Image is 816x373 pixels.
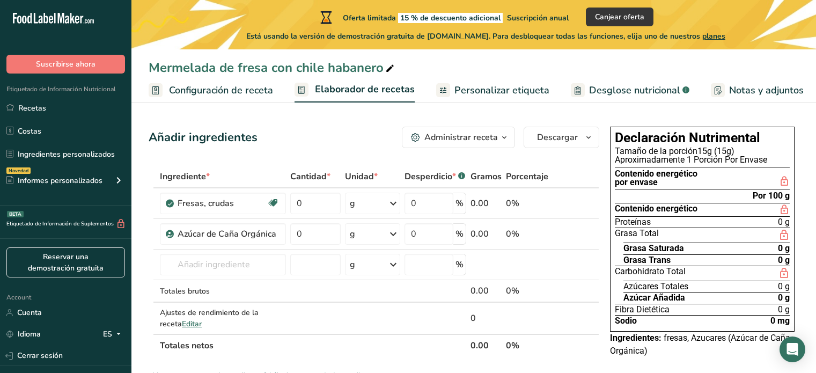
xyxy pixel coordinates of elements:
th: 0.00 [468,334,504,356]
span: Descargar [537,131,578,144]
span: 0 g [778,244,790,253]
span: Contenido energético [615,204,697,215]
span: Personalizar etiqueta [454,83,549,98]
span: 0 g [778,218,790,226]
span: Está usando la versión de demostración gratuita de [DOMAIN_NAME]. Para desbloquear todas las func... [246,31,725,42]
span: Suscripción anual [507,13,569,23]
div: Contenido energético por envase [615,170,697,187]
span: Configuración de receta [169,83,273,98]
span: 0 mg [770,317,790,325]
div: Añadir ingredientes [149,129,258,147]
button: Administrar receta [402,127,515,148]
span: fresas, Azucares (Azúcar de Caña Orgánica) [610,333,790,356]
div: 0% [506,197,548,210]
span: Unidad [345,170,378,183]
span: Desglose nutricional [589,83,680,98]
a: Personalizar etiqueta [436,78,549,103]
span: Fibra Dietética [615,305,670,314]
button: Descargar [524,127,599,148]
div: g [350,197,355,210]
span: Elaborador de recetas [315,82,415,97]
a: Configuración de receta [149,78,273,103]
div: Fresas, crudas [178,197,267,210]
div: Open Intercom Messenger [780,337,805,362]
button: Canjear oferta [586,8,653,26]
div: 0.00 [471,284,502,297]
div: Totales brutos [160,286,286,297]
span: Azúcares Totales [623,282,688,291]
div: Administrar receta [424,131,498,144]
a: Desglose nutricional [571,78,689,103]
span: 0 g [778,282,790,291]
span: 0 g [778,256,790,265]
span: Canjear oferta [595,11,644,23]
div: Aproximadamente 1 Porción Por Envase [615,156,790,164]
div: 0% [506,228,548,240]
span: 0 g [778,294,790,302]
div: Novedad [6,167,31,174]
div: Mermelada de fresa con chile habanero [149,58,396,77]
span: Ingredientes: [610,333,661,343]
span: Porcentaje [506,170,548,183]
div: 0 [471,312,502,325]
div: 0.00 [471,228,502,240]
span: Grasa Trans [623,256,671,265]
div: BETA [7,211,24,217]
a: Notas y adjuntos [711,78,804,103]
th: Totales netos [158,334,468,356]
a: Elaborador de recetas [295,77,415,103]
div: g [350,258,355,271]
span: 15 % de descuento adicional [398,13,503,23]
span: Suscribirse ahora [36,58,95,70]
div: Informes personalizados [6,175,102,186]
div: Azúcar de Caña Orgánica [178,228,280,240]
span: Carbohidrato Total [615,267,686,280]
span: Notas y adjuntos [729,83,804,98]
th: 0% [504,334,550,356]
a: Reservar una demostración gratuita [6,247,125,277]
div: Por 100 g [753,192,790,200]
input: Añadir ingrediente [160,254,286,275]
div: 0% [506,284,548,297]
div: 15g (15g) [615,147,790,156]
span: Cantidad [290,170,330,183]
span: 0 g [778,305,790,314]
span: Gramos [471,170,502,183]
span: Proteínas [615,218,651,226]
div: g [350,228,355,240]
span: Ingrediente [160,170,210,183]
div: 0.00 [471,197,502,210]
button: Suscribirse ahora [6,55,125,74]
div: Ajustes de rendimiento de la receta [160,307,286,330]
span: Sodio [615,317,637,325]
span: planes [702,31,725,41]
span: Tamaño de la porción [615,146,697,156]
div: Desperdicio [405,170,465,183]
div: Oferta limitada [318,11,569,24]
h1: Declaración Nutrimental [615,131,790,145]
span: Grasa Saturada [623,244,684,253]
a: Idioma [6,325,41,343]
span: Grasa Total [615,229,659,242]
span: Azúcar Añadida [623,294,685,302]
span: Editar [182,319,202,329]
div: ES [103,328,125,341]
